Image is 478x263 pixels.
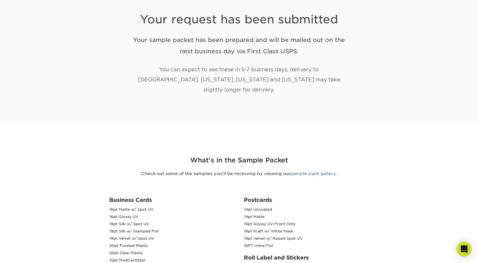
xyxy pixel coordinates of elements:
[244,254,369,261] h3: Roll Label and Stickers
[129,65,350,95] p: You can expect to see these in 5-7 business days, delivery to [GEOGRAPHIC_DATA], [US_STATE], [US_...
[129,34,350,57] h2: Your sample packet has been prepared and will be mailed out on the next business day via First Cl...
[244,206,369,250] p: 14pt Uncoated 14pt Matte 16pt Glossy UV-Front Only 18pt Kraft w/ White Mask 19pt Velvet w/ Raised...
[244,197,369,203] h3: Postcards
[457,242,472,257] div: Open Intercom Messenger
[291,171,336,176] a: sample pack gallery
[109,197,234,203] h3: Business Cards
[54,170,424,177] p: Check out some of the samples you’ll be receiving by viewing our .
[54,155,424,165] h2: What's in the Sample Packet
